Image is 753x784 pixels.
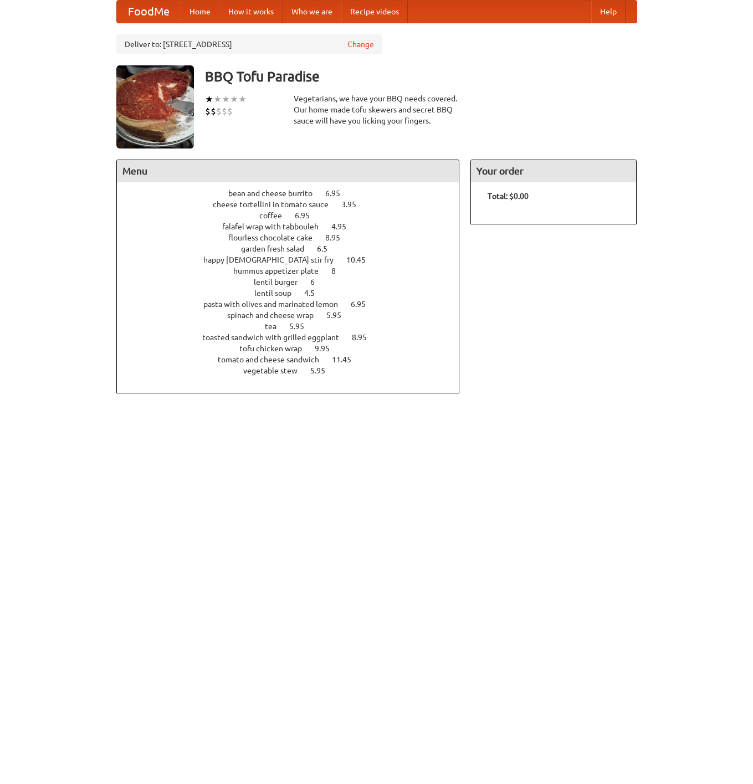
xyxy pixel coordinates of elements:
[243,366,309,375] span: vegetable stew
[213,93,222,105] li: ★
[254,289,303,298] span: lentil soup
[228,189,361,198] a: bean and cheese burrito 6.95
[591,1,626,23] a: Help
[230,93,238,105] li: ★
[222,105,227,117] li: $
[332,355,362,364] span: 11.45
[227,105,233,117] li: $
[347,39,374,50] a: Change
[265,322,325,331] a: tea 5.95
[228,233,361,242] a: flourless chocolate cake 8.95
[346,255,377,264] span: 10.45
[325,189,351,198] span: 6.95
[352,333,378,342] span: 8.95
[259,211,330,220] a: coffee 6.95
[205,93,213,105] li: ★
[227,311,325,320] span: spinach and cheese wrap
[289,322,315,331] span: 5.95
[202,333,350,342] span: toasted sandwich with grilled eggplant
[222,222,367,231] a: falafel wrap with tabbouleh 4.95
[228,233,324,242] span: flourless chocolate cake
[117,160,459,182] h4: Menu
[227,311,362,320] a: spinach and cheese wrap 5.95
[203,300,349,309] span: pasta with olives and marinated lemon
[222,93,230,105] li: ★
[241,244,315,253] span: garden fresh salad
[254,289,335,298] a: lentil soup 4.5
[265,322,288,331] span: tea
[239,344,313,353] span: tofu chicken wrap
[181,1,219,23] a: Home
[331,222,357,231] span: 4.95
[254,278,309,286] span: lentil burger
[218,355,330,364] span: tomato and cheese sandwich
[116,65,194,148] img: angular.jpg
[213,200,340,209] span: cheese tortellini in tomato sauce
[233,267,356,275] a: hummus appetizer plate 8
[203,255,386,264] a: happy [DEMOGRAPHIC_DATA] stir fry 10.45
[283,1,341,23] a: Who we are
[203,300,386,309] a: pasta with olives and marinated lemon 6.95
[228,189,324,198] span: bean and cheese burrito
[317,244,339,253] span: 6.5
[295,211,321,220] span: 6.95
[254,278,335,286] a: lentil burger 6
[341,200,367,209] span: 3.95
[116,34,382,54] div: Deliver to: [STREET_ADDRESS]
[233,267,330,275] span: hummus appetizer plate
[310,278,326,286] span: 6
[325,233,351,242] span: 8.95
[315,344,341,353] span: 9.95
[239,344,350,353] a: tofu chicken wrap 9.95
[211,105,216,117] li: $
[331,267,347,275] span: 8
[341,1,408,23] a: Recipe videos
[241,244,348,253] a: garden fresh salad 6.5
[238,93,247,105] li: ★
[259,211,293,220] span: coffee
[243,366,346,375] a: vegetable stew 5.95
[202,333,387,342] a: toasted sandwich with grilled eggplant 8.95
[203,255,345,264] span: happy [DEMOGRAPHIC_DATA] stir fry
[222,222,330,231] span: falafel wrap with tabbouleh
[205,105,211,117] li: $
[216,105,222,117] li: $
[117,1,181,23] a: FoodMe
[351,300,377,309] span: 6.95
[488,192,529,201] b: Total: $0.00
[304,289,326,298] span: 4.5
[294,93,460,126] div: Vegetarians, we have your BBQ needs covered. Our home-made tofu skewers and secret BBQ sauce will...
[218,355,372,364] a: tomato and cheese sandwich 11.45
[219,1,283,23] a: How it works
[205,65,637,88] h3: BBQ Tofu Paradise
[213,200,377,209] a: cheese tortellini in tomato sauce 3.95
[310,366,336,375] span: 5.95
[471,160,636,182] h4: Your order
[326,311,352,320] span: 5.95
